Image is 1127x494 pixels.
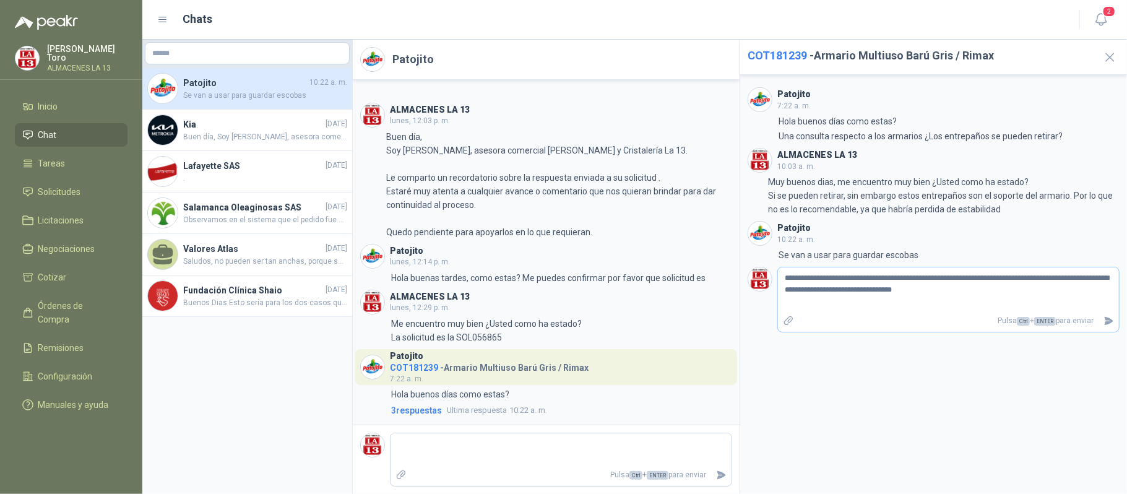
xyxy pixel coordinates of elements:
[361,245,384,268] img: Company Logo
[183,173,347,184] span: .
[361,355,384,379] img: Company Logo
[15,266,127,289] a: Cotizar
[777,152,857,158] h3: ALMACENES LA 13
[447,404,547,417] span: 10:22 a. m.
[1102,6,1116,17] span: 2
[777,162,815,171] span: 10:03 a. m.
[142,234,352,275] a: Valores Atlas[DATE]Saludos, no pueden ser tan anchas, porque son para unos estantes. ¿Puedes envi...
[361,433,384,457] img: Company Logo
[777,235,815,244] span: 10:22 a. m.
[391,464,412,486] label: Adjuntar archivos
[183,242,323,256] h4: Valores Atlas
[38,185,81,199] span: Solicitudes
[390,375,423,383] span: 7:22 a. m.
[326,284,347,296] span: [DATE]
[47,64,127,72] p: ALMACENES LA 13
[15,365,127,388] a: Configuración
[361,290,384,314] img: Company Logo
[38,341,84,355] span: Remisiones
[183,76,307,90] h4: Patojito
[183,131,347,143] span: Buen día, Soy [PERSON_NAME], asesora comercial [PERSON_NAME] y Cristalería La 13. Le comparto un ...
[768,175,1120,216] p: Muy buenos dias, me encuentro muy bien ¿Usted como ha estado? Si se pueden retirar, sin embargo e...
[142,275,352,317] a: Company LogoFundación Clínica Shaio[DATE]Buenos Dias Esto sería para los dos casos que tenemos de...
[391,271,706,285] p: Hola buenas tardes, como estas? Me puedes confirmar por favor que solicitud es
[779,129,1063,143] p: Una consulta respecto a los armarios ¿Los entrepaños se pueden retirar?
[148,115,178,145] img: Company Logo
[390,363,438,373] span: COT181239
[711,464,732,486] button: Enviar
[38,128,57,142] span: Chat
[777,225,811,232] h3: Patojito
[447,404,507,417] span: Ultima respuesta
[748,88,772,111] img: Company Logo
[779,248,918,262] p: Se van a usar para guardar escobas
[390,116,450,125] span: lunes, 12:03 p. m.
[1017,317,1030,326] span: Ctrl
[15,123,127,147] a: Chat
[38,242,95,256] span: Negociaciones
[183,159,323,173] h4: Lafayette SAS
[777,91,811,98] h3: Patojito
[389,404,732,417] a: 3respuestasUltima respuesta10:22 a. m.
[799,310,1099,332] p: Pulsa + para enviar
[47,45,127,62] p: [PERSON_NAME] Toro
[15,237,127,261] a: Negociaciones
[391,388,509,401] p: Hola buenos días como estas?
[38,271,67,284] span: Cotizar
[361,48,384,71] img: Company Logo
[15,15,78,30] img: Logo peakr
[748,47,1092,64] h2: - Armario Multiuso Barú Gris / Rimax
[15,336,127,360] a: Remisiones
[142,151,352,193] a: Company LogoLafayette SAS[DATE].
[183,11,213,28] h1: Chats
[386,130,732,239] p: Buen día, Soy [PERSON_NAME], asesora comercial [PERSON_NAME] y Cristalería La 13. Le comparto un ...
[183,90,347,102] span: Se van a usar para guardar escobas
[390,353,423,360] h3: Patojito
[392,51,434,68] h2: Patojito
[647,471,668,480] span: ENTER
[38,398,109,412] span: Manuales y ayuda
[309,77,347,89] span: 10:22 a. m.
[778,310,799,332] label: Adjuntar archivos
[748,267,772,291] img: Company Logo
[748,149,772,172] img: Company Logo
[38,299,116,326] span: Órdenes de Compra
[390,258,450,266] span: lunes, 12:14 p. m.
[148,198,178,228] img: Company Logo
[148,157,178,186] img: Company Logo
[183,297,347,309] span: Buenos Dias Esto sería para los dos casos que tenemos de las cajas, se realizaran cambios de las ...
[183,256,347,267] span: Saludos, no pueden ser tan anchas, porque son para unos estantes. ¿Puedes enviarme otras?
[1099,310,1119,332] button: Enviar
[629,471,642,480] span: Ctrl
[390,248,423,254] h3: Patojito
[390,360,589,371] h4: - Armario Multiuso Barú Gris / Rimax
[15,209,127,232] a: Licitaciones
[326,243,347,254] span: [DATE]
[779,115,897,128] p: Hola buenos días como estas?
[748,222,772,245] img: Company Logo
[391,317,584,344] p: Me encuentro muy bien ¿Usted como ha estado? La solicitud es la SOL056865
[1034,317,1056,326] span: ENTER
[148,281,178,311] img: Company Logo
[748,49,807,62] span: COT181239
[15,46,39,70] img: Company Logo
[38,370,93,383] span: Configuración
[183,201,323,214] h4: Salamanca Oleaginosas SAS
[326,118,347,130] span: [DATE]
[390,303,450,312] span: lunes, 12:29 p. m.
[15,152,127,175] a: Tareas
[142,193,352,234] a: Company LogoSalamanca Oleaginosas SAS[DATE]Observamos en el sistema que el pedido fue entregado e...
[390,106,470,113] h3: ALMACENES LA 13
[326,201,347,213] span: [DATE]
[15,294,127,331] a: Órdenes de Compra
[148,74,178,103] img: Company Logo
[15,95,127,118] a: Inicio
[183,214,347,226] span: Observamos en el sistema que el pedido fue entregado el día [DATE]. Nos gustaría saber cómo le fu...
[183,284,323,297] h4: Fundación Clínica Shaio
[15,393,127,417] a: Manuales y ayuda
[390,293,470,300] h3: ALMACENES LA 13
[142,110,352,151] a: Company LogoKia[DATE]Buen día, Soy [PERSON_NAME], asesora comercial [PERSON_NAME] y Cristalería L...
[183,118,323,131] h4: Kia
[38,214,84,227] span: Licitaciones
[391,404,442,417] span: 3 respuesta s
